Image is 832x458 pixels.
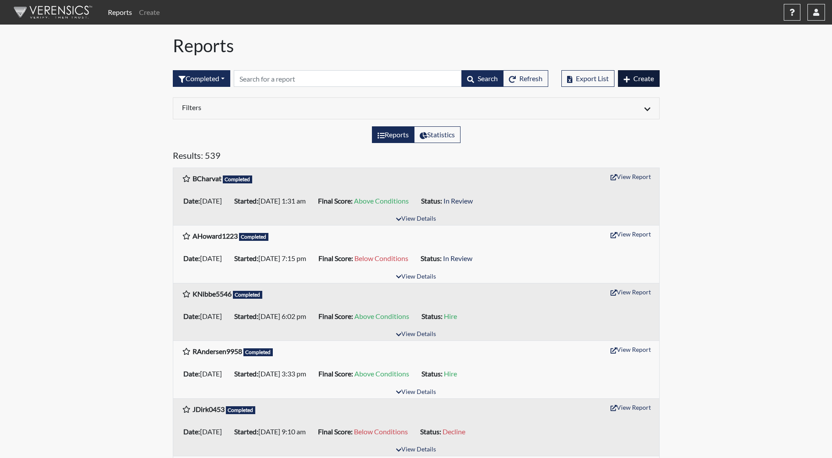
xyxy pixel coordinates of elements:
span: In Review [443,254,472,262]
label: View statistics about completed interviews [414,126,461,143]
li: [DATE] 3:33 pm [231,367,315,381]
li: [DATE] 7:15 pm [231,251,315,265]
b: Started: [234,369,258,378]
li: [DATE] 6:02 pm [231,309,315,323]
b: Status: [421,254,442,262]
button: Search [461,70,503,87]
button: Completed [173,70,230,87]
b: Started: [234,312,258,320]
span: Completed [243,348,273,356]
b: Final Score: [318,427,353,436]
span: Completed [223,175,253,183]
li: [DATE] [180,194,231,208]
span: Below Conditions [354,254,408,262]
button: View Details [392,444,440,456]
b: Final Score: [318,312,353,320]
b: Status: [420,427,441,436]
b: Date: [183,197,200,205]
button: Refresh [503,70,548,87]
span: Above Conditions [354,197,409,205]
b: BCharvat [193,174,221,182]
span: Refresh [519,74,543,82]
b: Started: [234,254,258,262]
div: Click to expand/collapse filters [175,103,657,114]
button: Create [618,70,660,87]
b: Date: [183,312,200,320]
b: JDirk0453 [193,405,225,413]
li: [DATE] [180,309,231,323]
b: RAndersen9958 [193,347,242,355]
span: Above Conditions [354,312,409,320]
span: Decline [443,427,465,436]
button: Export List [561,70,614,87]
span: Completed [233,291,263,299]
span: Search [478,74,498,82]
b: Status: [421,197,442,205]
span: Export List [576,74,609,82]
b: Final Score: [318,254,353,262]
b: Date: [183,369,200,378]
li: [DATE] [180,425,231,439]
a: Create [136,4,163,21]
b: Date: [183,254,200,262]
span: Hire [444,312,457,320]
b: Status: [421,369,443,378]
h1: Reports [173,35,660,56]
button: View Details [392,271,440,283]
li: [DATE] 1:31 am [231,194,314,208]
b: Final Score: [318,369,353,378]
button: View Details [392,329,440,340]
b: Date: [183,427,200,436]
span: In Review [443,197,473,205]
b: Started: [234,427,258,436]
li: [DATE] [180,251,231,265]
h6: Filters [182,103,410,111]
a: Reports [104,4,136,21]
b: Final Score: [318,197,353,205]
input: Search by Registration ID, Interview Number, or Investigation Name. [234,70,462,87]
li: [DATE] 9:10 am [231,425,314,439]
span: Hire [444,369,457,378]
h5: Results: 539 [173,150,660,164]
span: Create [633,74,654,82]
span: Below Conditions [354,427,408,436]
button: View Report [607,401,655,414]
b: Status: [421,312,443,320]
b: Started: [234,197,258,205]
div: Filter by interview status [173,70,230,87]
button: View Report [607,227,655,241]
li: [DATE] [180,367,231,381]
span: Above Conditions [354,369,409,378]
button: View Details [392,386,440,398]
b: AHoward1223 [193,232,238,240]
b: KNibbe5546 [193,290,232,298]
span: Completed [239,233,269,241]
button: View Report [607,343,655,356]
button: View Report [607,285,655,299]
button: View Details [392,213,440,225]
label: View the list of reports [372,126,414,143]
button: View Report [607,170,655,183]
span: Completed [226,406,256,414]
